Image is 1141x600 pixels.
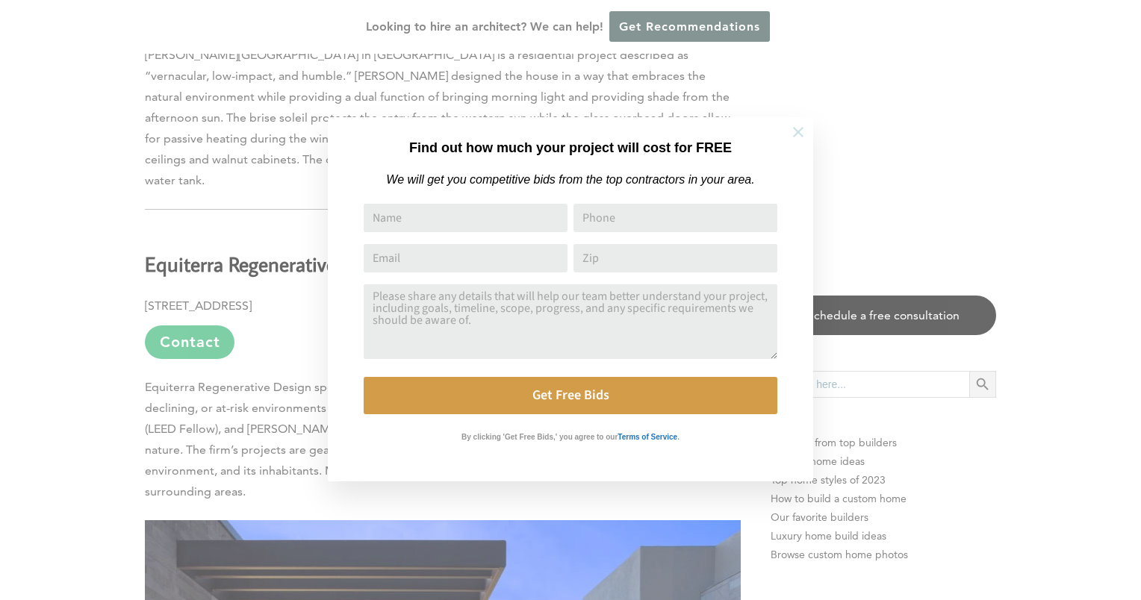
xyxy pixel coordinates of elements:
em: We will get you competitive bids from the top contractors in your area. [386,173,754,186]
iframe: Drift Widget Chat Controller [855,493,1123,582]
input: Name [364,204,568,232]
a: Terms of Service [618,429,677,442]
button: Close [772,106,824,158]
input: Zip [573,244,777,272]
strong: By clicking 'Get Free Bids,' you agree to our [461,433,618,441]
strong: . [677,433,680,441]
button: Get Free Bids [364,377,777,414]
input: Email Address [364,244,568,272]
strong: Find out how much your project will cost for FREE [409,140,732,155]
strong: Terms of Service [618,433,677,441]
input: Phone [573,204,777,232]
textarea: Comment or Message [364,284,777,359]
